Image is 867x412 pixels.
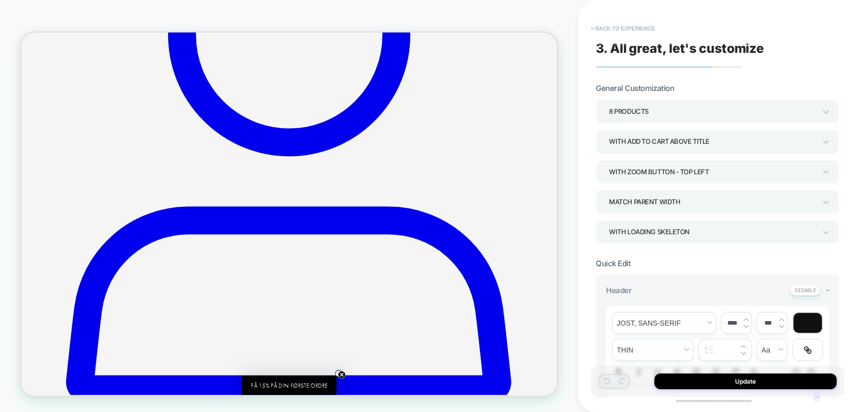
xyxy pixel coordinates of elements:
[609,165,816,179] div: With Zoom Button - Top Left
[586,20,660,37] button: < Back to experience
[741,351,746,355] img: down
[609,105,816,118] div: 8 Products
[613,339,693,360] span: fontWeight
[609,225,816,239] div: WITH LOADING SKELETON
[744,324,749,328] img: down
[654,373,837,389] button: Update
[704,346,714,354] img: line height
[609,135,816,148] div: With add to cart above title
[744,318,749,322] img: up
[606,286,631,295] span: Header
[741,344,746,348] img: up
[613,312,716,333] span: font
[596,259,630,268] span: Quick Edit
[779,318,784,322] img: up
[779,324,784,328] img: down
[825,285,829,295] span: -
[757,339,787,360] span: transform
[609,195,816,209] div: Match Parent Width
[596,83,674,93] span: General Customization
[596,41,764,56] span: 3. All great, let's customize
